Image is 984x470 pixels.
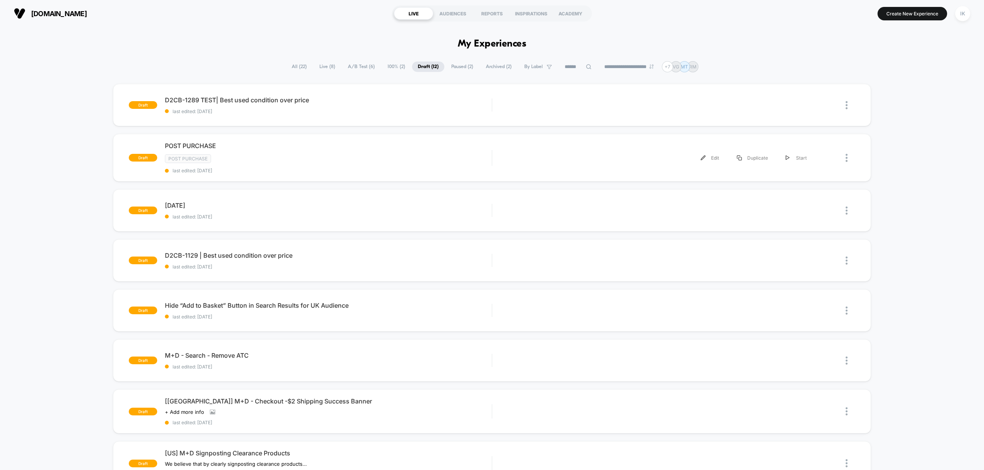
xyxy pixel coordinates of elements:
div: Start [777,149,816,167]
p: VG [673,64,679,70]
span: draft [129,357,157,364]
div: IK [955,6,970,21]
img: close [846,407,848,415]
span: [[GEOGRAPHIC_DATA]] M+D - Checkout -$2 Shipping Success Banner [165,397,492,405]
button: [DOMAIN_NAME] [12,7,89,20]
span: Live ( 8 ) [314,62,341,72]
img: close [846,207,848,215]
button: Create New Experience [878,7,947,20]
span: Draft ( 12 ) [412,62,444,72]
span: draft [129,257,157,264]
img: close [846,357,848,365]
img: close [846,257,848,265]
span: By Label [524,64,543,70]
span: draft [129,154,157,162]
span: [US] M+D Signposting Clearance Products [165,449,492,457]
span: M+D - Search - Remove ATC [165,352,492,359]
span: Paused ( 2 ) [445,62,479,72]
div: Edit [692,149,728,167]
div: REPORTS [472,7,512,20]
div: + 7 [662,61,673,72]
div: Duplicate [728,149,777,167]
span: last edited: [DATE] [165,314,492,320]
img: Visually logo [14,8,25,19]
img: close [846,101,848,109]
img: menu [737,155,742,160]
p: MT [681,64,688,70]
span: Hide “Add to Basket” Button in Search Results for UK Audience [165,302,492,309]
span: D2CB-1289 TEST| Best used condition over price [165,96,492,104]
span: D2CB-1129 | Best used condition over price [165,252,492,259]
span: last edited: [DATE] [165,108,492,114]
span: draft [129,307,157,314]
span: [DATE] [165,202,492,209]
span: draft [129,460,157,467]
span: draft [129,207,157,214]
span: last edited: [DATE] [165,264,492,270]
img: menu [701,155,706,160]
img: end [649,64,654,69]
span: last edited: [DATE] [165,168,492,173]
span: draft [129,101,157,109]
span: last edited: [DATE] [165,214,492,220]
span: 100% ( 2 ) [382,62,411,72]
span: draft [129,408,157,415]
h1: My Experiences [458,38,527,50]
span: We believe that by clearly signposting clearance products that can be purchased at a significant ... [165,461,307,467]
button: IK [953,6,972,22]
span: [DOMAIN_NAME] [31,10,87,18]
div: LIVE [394,7,433,20]
div: ACADEMY [551,7,590,20]
span: All ( 22 ) [286,62,312,72]
div: INSPIRATIONS [512,7,551,20]
span: POST PURCHASE [165,142,492,150]
img: close [846,154,848,162]
span: last edited: [DATE] [165,364,492,370]
div: AUDIENCES [433,7,472,20]
img: close [846,459,848,467]
span: Post Purchase [165,154,211,163]
img: close [846,307,848,315]
span: last edited: [DATE] [165,420,492,425]
span: A/B Test ( 6 ) [342,62,381,72]
img: menu [786,155,790,160]
span: Archived ( 2 ) [480,62,517,72]
p: RM [689,64,696,70]
span: + Add more info [165,409,204,415]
